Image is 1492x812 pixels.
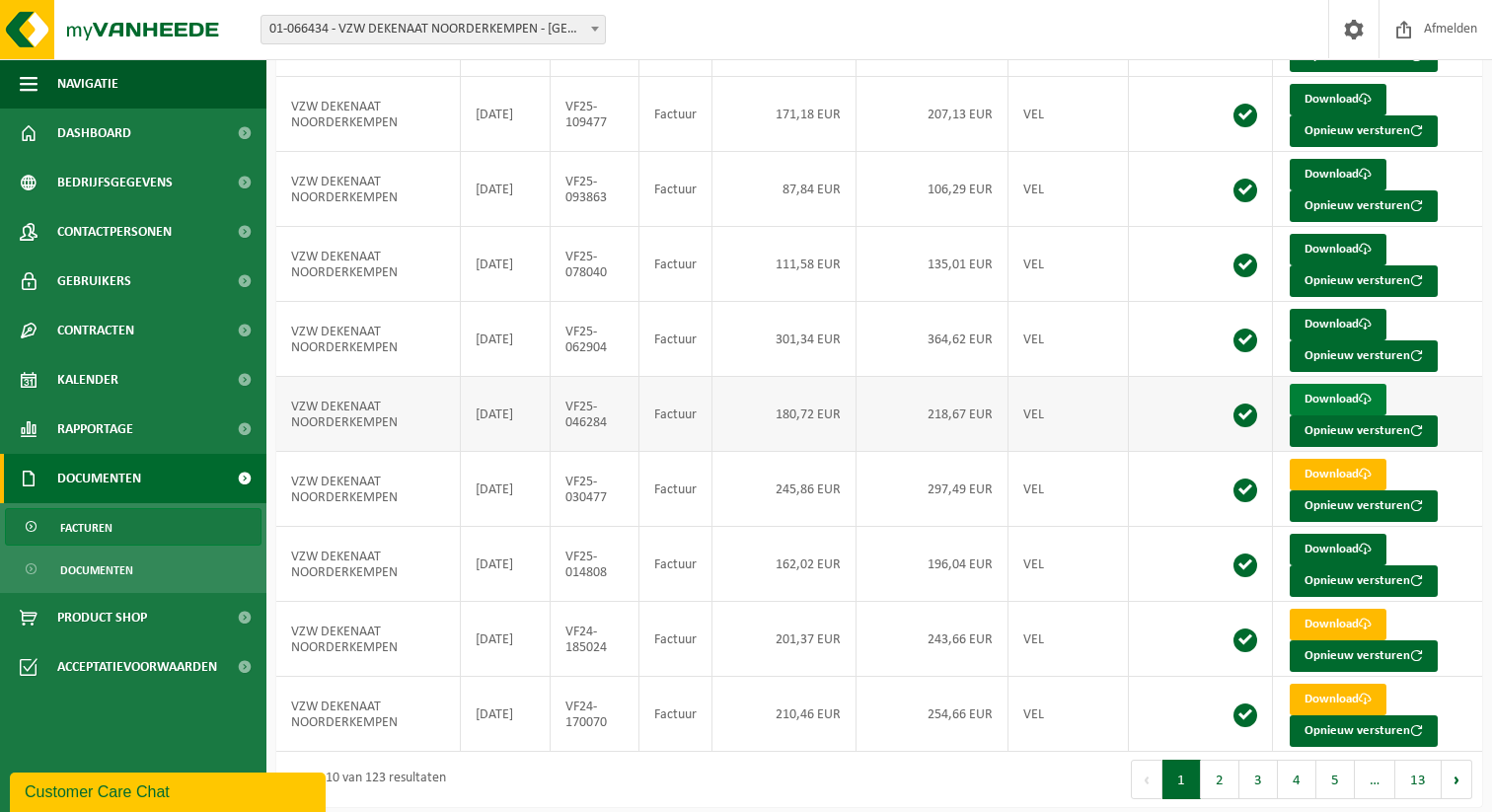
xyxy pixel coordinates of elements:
[1278,760,1316,799] button: 4
[712,152,857,227] td: 87,84 EUR
[276,302,461,377] td: VZW DEKENAAT NOORDERKEMPEN
[461,527,551,602] td: [DATE]
[1008,527,1129,602] td: VEL
[461,302,551,377] td: [DATE]
[276,77,461,152] td: VZW DEKENAAT NOORDERKEMPEN
[57,109,131,158] span: Dashboard
[1290,159,1386,190] a: Download
[1008,602,1129,677] td: VEL
[551,677,640,752] td: VF24-170070
[5,551,261,588] a: Documenten
[461,452,551,527] td: [DATE]
[1008,302,1129,377] td: VEL
[639,302,712,377] td: Factuur
[1239,760,1278,799] button: 3
[857,677,1008,752] td: 254,66 EUR
[639,527,712,602] td: Factuur
[261,15,606,44] span: 01-066434 - VZW DEKENAAT NOORDERKEMPEN - ESSEN
[1290,190,1438,222] button: Opnieuw versturen
[1008,152,1129,227] td: VEL
[60,509,112,547] span: Facturen
[57,59,118,109] span: Navigatie
[639,452,712,527] td: Factuur
[857,77,1008,152] td: 207,13 EUR
[551,527,640,602] td: VF25-014808
[1290,234,1386,265] a: Download
[712,377,857,452] td: 180,72 EUR
[639,227,712,302] td: Factuur
[1008,77,1129,152] td: VEL
[1290,534,1386,565] a: Download
[1395,760,1442,799] button: 13
[461,77,551,152] td: [DATE]
[1316,760,1355,799] button: 5
[551,227,640,302] td: VF25-078040
[1290,715,1438,747] button: Opnieuw versturen
[57,207,172,257] span: Contactpersonen
[551,152,640,227] td: VF25-093863
[276,452,461,527] td: VZW DEKENAAT NOORDERKEMPEN
[712,452,857,527] td: 245,86 EUR
[1442,760,1472,799] button: Next
[712,677,857,752] td: 210,46 EUR
[57,355,118,405] span: Kalender
[712,77,857,152] td: 171,18 EUR
[712,227,857,302] td: 111,58 EUR
[276,377,461,452] td: VZW DEKENAAT NOORDERKEMPEN
[551,377,640,452] td: VF25-046284
[276,152,461,227] td: VZW DEKENAAT NOORDERKEMPEN
[1290,415,1438,447] button: Opnieuw versturen
[1290,265,1438,297] button: Opnieuw versturen
[1290,115,1438,147] button: Opnieuw versturen
[1290,384,1386,415] a: Download
[639,602,712,677] td: Factuur
[57,405,133,454] span: Rapportage
[857,152,1008,227] td: 106,29 EUR
[857,602,1008,677] td: 243,66 EUR
[1290,459,1386,490] a: Download
[461,227,551,302] td: [DATE]
[1131,760,1162,799] button: Previous
[461,677,551,752] td: [DATE]
[551,302,640,377] td: VF25-062904
[712,527,857,602] td: 162,02 EUR
[857,377,1008,452] td: 218,67 EUR
[1008,377,1129,452] td: VEL
[639,152,712,227] td: Factuur
[857,227,1008,302] td: 135,01 EUR
[551,452,640,527] td: VF25-030477
[57,642,217,692] span: Acceptatievoorwaarden
[261,16,605,43] span: 01-066434 - VZW DEKENAAT NOORDERKEMPEN - ESSEN
[639,677,712,752] td: Factuur
[57,454,141,503] span: Documenten
[57,257,131,306] span: Gebruikers
[1290,640,1438,672] button: Opnieuw versturen
[1008,227,1129,302] td: VEL
[712,602,857,677] td: 201,37 EUR
[276,677,461,752] td: VZW DEKENAAT NOORDERKEMPEN
[1290,565,1438,597] button: Opnieuw versturen
[1355,760,1395,799] span: …
[276,227,461,302] td: VZW DEKENAAT NOORDERKEMPEN
[60,552,133,589] span: Documenten
[857,302,1008,377] td: 364,62 EUR
[57,306,134,355] span: Contracten
[551,77,640,152] td: VF25-109477
[1201,760,1239,799] button: 2
[461,152,551,227] td: [DATE]
[1162,760,1201,799] button: 1
[276,527,461,602] td: VZW DEKENAAT NOORDERKEMPEN
[857,527,1008,602] td: 196,04 EUR
[1290,609,1386,640] a: Download
[5,508,261,546] a: Facturen
[57,593,147,642] span: Product Shop
[857,452,1008,527] td: 297,49 EUR
[1290,684,1386,715] a: Download
[712,302,857,377] td: 301,34 EUR
[1008,452,1129,527] td: VEL
[286,762,446,797] div: 1 tot 10 van 123 resultaten
[551,602,640,677] td: VF24-185024
[461,602,551,677] td: [DATE]
[1290,84,1386,115] a: Download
